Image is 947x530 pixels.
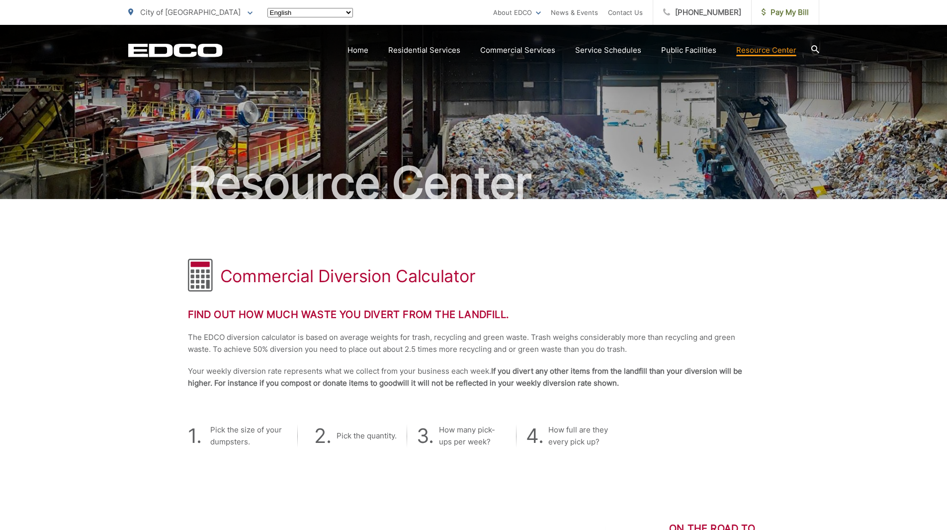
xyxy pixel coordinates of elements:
p: Your weekly diversion rate represents what we collect from your business each week. [188,365,760,389]
a: Contact Us [608,6,643,18]
li: Pick the size of your dumpsters. [188,424,287,448]
a: News & Events [551,6,598,18]
a: Public Facilities [661,44,716,56]
li: How full are they every pick up? [516,424,615,448]
a: Resource Center [736,44,796,56]
h1: Commercial Diversion Calculator [220,266,476,286]
a: Home [347,44,368,56]
a: EDCD logo. Return to the homepage. [128,43,223,57]
span: Pay My Bill [762,6,809,18]
li: Pick the quantity. [297,424,397,448]
a: Commercial Services [480,44,555,56]
p: The EDCO diversion calculator is based on average weights for trash, recycling and green waste. T... [188,331,760,355]
strong: If you divert any other items from the landfill than your diversion will be higher. For instance ... [188,366,742,388]
h3: FIND OUT HOW MUCH WASTE YOU DIVERT FROM THE LANDFILL. [188,309,760,320]
a: Service Schedules [575,44,641,56]
a: About EDCO [493,6,541,18]
select: Select a language [267,8,353,17]
a: Residential Services [388,44,460,56]
span: City of [GEOGRAPHIC_DATA] [140,7,241,17]
h2: Resource Center [128,158,819,208]
li: How many pick-ups per week? [407,424,506,448]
